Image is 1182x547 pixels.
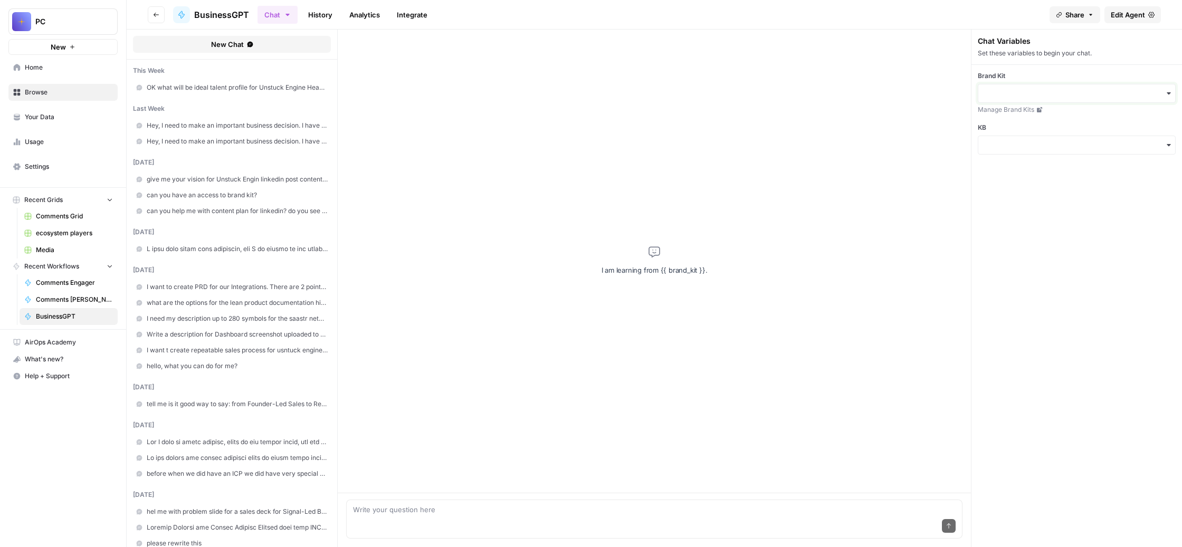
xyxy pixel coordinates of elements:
a: Media [20,242,118,258]
span: L ipsu dolo sitam cons adipiscin, eli S do eiusmo te inc utlaboreetdol magnaa en-ad-minimv qui no... [147,244,328,254]
button: What's new? [8,351,118,368]
span: New [51,42,66,52]
span: Loremip Dolorsi ame Consec Adipisc Elitsed doei temp INC(?) >UTL Etdolorem 0 6 al en 4 adminimve ... [147,523,328,532]
span: Share [1065,9,1084,20]
div: last week [133,104,331,113]
a: Your Data [8,109,118,126]
button: Share [1050,6,1100,23]
button: Help + Support [8,368,118,385]
a: OK what will be ideal talent profile for Unstuck Engine Head of Sales? [133,80,331,95]
div: [DATE] [133,158,331,167]
a: tell me is it good way to say: from Founder-Led Sales to Revenue Operations [133,396,331,412]
a: I want to create PRD for our Integrations. There are 2 points I want to discuss: 1 - Waterfall We... [133,279,331,295]
a: Hey, I need to make an important business decision. I have this idea for LinkedIn Voice Note: Hey... [133,133,331,149]
span: Settings [25,162,113,171]
span: Hey, I need to make an important business decision. I have this idea for LinkedIn Voice Note: Hey... [147,137,328,146]
a: what are the options for the lean product documentation hierarchy: product roadmap, product requi... [133,295,331,311]
span: Edit Agent [1111,9,1145,20]
a: L ipsu dolo sitam cons adipiscin, eli S do eiusmo te inc utlaboreetdol magnaa en-ad-minimv qui no... [133,241,331,257]
a: BusinessGPT [20,308,118,325]
div: Set these variables to begin your chat. [978,49,1176,58]
div: [DATE] [133,420,331,430]
span: Your Data [25,112,113,122]
span: BusinessGPT [36,312,113,321]
label: Brand Kit [978,71,1176,81]
a: AirOps Academy [8,334,118,351]
a: Lo ips dolors ame consec adipisci elits do eiusm tempo incididuntu laboreetdol. Mag aliquaeni adm... [133,450,331,466]
span: hello, what you can do for me? [147,361,328,371]
a: Manage Brand Kits [978,105,1176,114]
a: can you help me with content plan for linkedin? do you see our brand kit and knowledge base? [133,203,331,219]
a: Comments [PERSON_NAME] [20,291,118,308]
a: I want t create repeatable sales process for usntuck engine. where to start? [133,342,331,358]
a: Browse [8,84,118,101]
a: before when we did have an ICP we did have very special call to action: Carve Out* Exact and Acti... [133,466,331,482]
div: Chat Variables [978,36,1176,46]
a: give me your vision for Unstuck Engin linkedin post content calendar with daily publishing [133,171,331,187]
a: BusinessGPT [173,6,249,23]
div: [DATE] [133,382,331,392]
span: Comments Engager [36,278,113,287]
a: Home [8,59,118,76]
span: Lo ips dolors ame consec adipisci elits do eiusm tempo incididuntu laboreetdol. Mag aliquaeni adm... [147,453,328,463]
span: Media [36,245,113,255]
span: tell me is it good way to say: from Founder-Led Sales to Revenue Operations [147,399,328,409]
button: Workspace: PC [8,8,118,35]
span: Write a description for Dashboard screenshot uploaded to G2 [147,330,328,339]
span: before when we did have an ICP we did have very special call to action: Carve Out* Exact and Acti... [147,469,328,478]
a: Integrate [390,6,434,23]
span: Usage [25,137,113,147]
div: [DATE] [133,490,331,500]
p: I am learning from {{ brand_kit }}. [602,265,708,276]
a: ecosystem players [20,225,118,242]
span: Help + Support [25,371,113,381]
a: can you have an access to brand kit? [133,187,331,203]
button: Chat [258,6,298,24]
a: Comments Grid [20,208,118,225]
a: Hey, I need to make an important business decision. I have this idea for LinkedIn Voice Note: Hey... [133,118,331,133]
a: History [302,6,339,23]
span: Recent Grids [24,195,63,205]
a: I need my description up to 280 symbols for the saastr networking portal: Tell others about yours... [133,311,331,327]
span: can you have an access to brand kit? [147,190,328,200]
a: Write a description for Dashboard screenshot uploaded to G2 [133,327,331,342]
button: New Chat [133,36,331,53]
span: Comments Grid [36,212,113,221]
span: I want t create repeatable sales process for usntuck engine. where to start? [147,346,328,355]
div: [DATE] [133,265,331,275]
span: Home [25,63,113,72]
a: hel me with problem slide for a sales deck for Signal-Led B2B RevOps Engine. Sales Multiplying Au... [133,504,331,520]
span: BusinessGPT [194,8,249,21]
span: can you help me with content plan for linkedin? do you see our brand kit and knowledge base? [147,206,328,216]
span: Browse [25,88,113,97]
a: Analytics [343,6,386,23]
span: PC [35,16,99,27]
a: hello, what you can do for me? [133,358,331,374]
button: Recent Grids [8,192,118,208]
div: [DATE] [133,227,331,237]
span: Comments [PERSON_NAME] [36,295,113,304]
span: what are the options for the lean product documentation hierarchy: product roadmap, product requi... [147,298,328,308]
button: New [8,39,118,55]
span: Hey, I need to make an important business decision. I have this idea for LinkedIn Voice Note: Hey... [147,121,328,130]
span: AirOps Academy [25,338,113,347]
a: Loremip Dolorsi ame Consec Adipisc Elitsed doei temp INC(?) >UTL Etdolorem 0 6 al en 4 adminimve ... [133,520,331,535]
span: Lor I dolo si ametc adipisc, elits do eiu tempor incid, utl etd magn al? en adm veni qu nostrudex... [147,437,328,447]
span: Recent Workflows [24,262,79,271]
div: What's new? [9,351,117,367]
div: this week [133,66,331,75]
img: PC Logo [12,12,31,31]
span: hel me with problem slide for a sales deck for Signal-Led B2B RevOps Engine. Sales Multiplying Au... [147,507,328,516]
span: I want to create PRD for our Integrations. There are 2 points I want to discuss: 1 - Waterfall We... [147,282,328,292]
a: Usage [8,133,118,150]
span: ecosystem players [36,228,113,238]
a: Settings [8,158,118,175]
span: give me your vision for Unstuck Engin linkedin post content calendar with daily publishing [147,175,328,184]
a: Lor I dolo si ametc adipisc, elits do eiu tempor incid, utl etd magn al? en adm veni qu nostrudex... [133,434,331,450]
span: I need my description up to 280 symbols for the saastr networking portal: Tell others about yours... [147,314,328,323]
span: New Chat [211,39,244,50]
span: OK what will be ideal talent profile for Unstuck Engine Head of Sales? [147,83,328,92]
a: Comments Engager [20,274,118,291]
label: KB [978,123,1176,132]
button: Recent Workflows [8,258,118,274]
